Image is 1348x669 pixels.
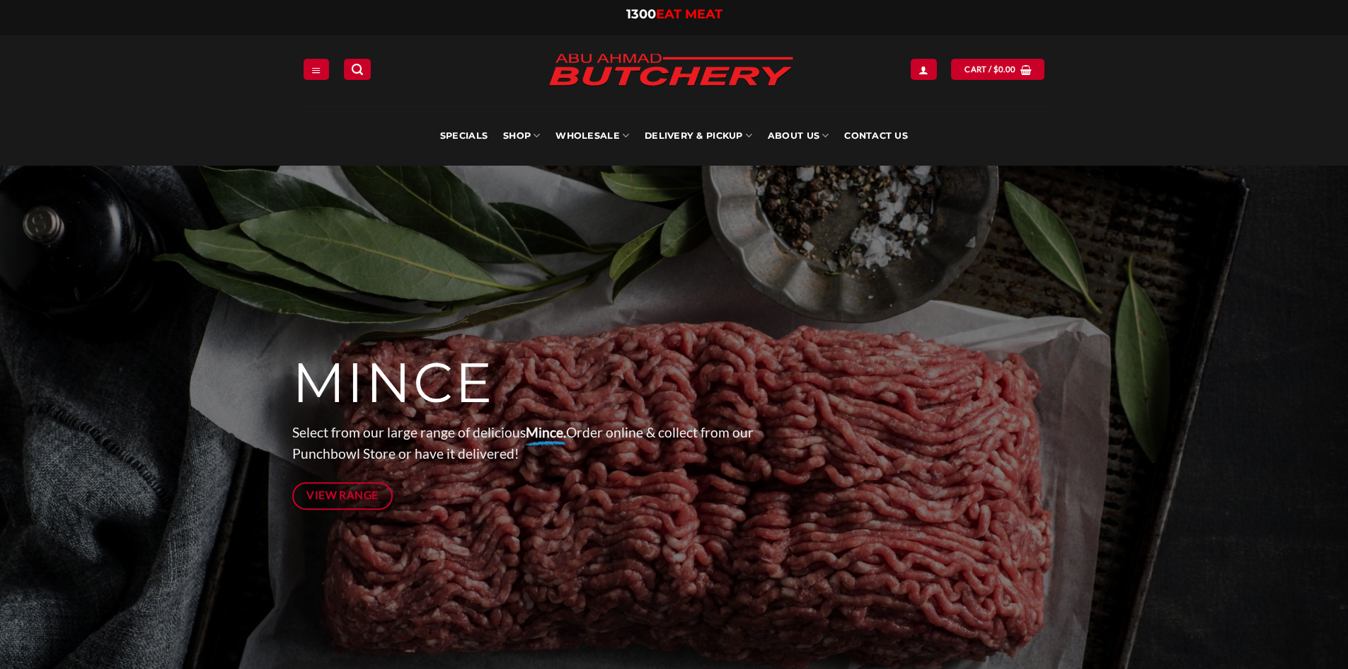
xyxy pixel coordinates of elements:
[993,64,1016,74] bdi: 0.00
[292,482,393,510] a: View Range
[526,424,566,440] strong: Mince.
[304,59,329,79] a: Menu
[292,424,754,462] span: Select from our large range of delicious Order online & collect from our Punchbowl Store or have ...
[951,59,1044,79] a: View cart
[645,106,752,166] a: Delivery & Pickup
[440,106,488,166] a: Specials
[656,6,722,22] span: EAT MEAT
[844,106,908,166] a: Contact Us
[626,6,656,22] span: 1300
[292,349,494,417] span: MINCE
[993,63,998,76] span: $
[344,59,371,79] a: Search
[768,106,829,166] a: About Us
[503,106,540,166] a: SHOP
[555,106,629,166] a: Wholesale
[626,6,722,22] a: 1300EAT MEAT
[306,486,379,504] span: View Range
[911,59,936,79] a: Login
[964,63,1015,76] span: Cart /
[536,44,805,98] img: Abu Ahmad Butchery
